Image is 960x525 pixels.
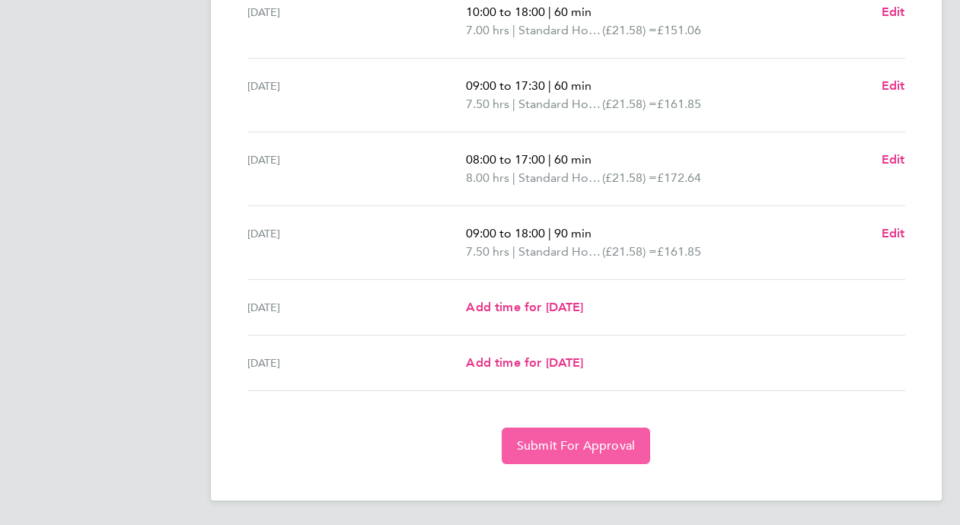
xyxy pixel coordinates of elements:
[466,78,545,93] span: 09:00 to 17:30
[554,152,592,167] span: 60 min
[882,224,905,243] a: Edit
[554,78,592,93] span: 60 min
[247,77,467,113] div: [DATE]
[512,170,515,185] span: |
[512,23,515,37] span: |
[657,170,701,185] span: £172.64
[466,97,509,111] span: 7.50 hrs
[657,244,701,259] span: £161.85
[518,243,602,261] span: Standard Hourly
[512,97,515,111] span: |
[247,151,467,187] div: [DATE]
[518,95,602,113] span: Standard Hourly
[882,152,905,167] span: Edit
[247,298,467,317] div: [DATE]
[466,5,545,19] span: 10:00 to 18:00
[247,354,467,372] div: [DATE]
[554,5,592,19] span: 60 min
[554,226,592,240] span: 90 min
[517,438,635,453] span: Submit For Approval
[882,226,905,240] span: Edit
[602,23,657,37] span: (£21.58) =
[657,97,701,111] span: £161.85
[882,5,905,19] span: Edit
[882,78,905,93] span: Edit
[512,244,515,259] span: |
[548,152,551,167] span: |
[882,3,905,21] a: Edit
[466,300,583,314] span: Add time for [DATE]
[548,5,551,19] span: |
[882,77,905,95] a: Edit
[548,78,551,93] span: |
[548,226,551,240] span: |
[602,97,657,111] span: (£21.58) =
[247,3,467,40] div: [DATE]
[466,244,509,259] span: 7.50 hrs
[466,23,509,37] span: 7.00 hrs
[602,244,657,259] span: (£21.58) =
[466,355,583,370] span: Add time for [DATE]
[518,169,602,187] span: Standard Hourly
[602,170,657,185] span: (£21.58) =
[518,21,602,40] span: Standard Hourly
[466,226,545,240] span: 09:00 to 18:00
[466,170,509,185] span: 8.00 hrs
[466,152,545,167] span: 08:00 to 17:00
[466,298,583,317] a: Add time for [DATE]
[882,151,905,169] a: Edit
[247,224,467,261] div: [DATE]
[502,428,650,464] button: Submit For Approval
[466,354,583,372] a: Add time for [DATE]
[657,23,701,37] span: £151.06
